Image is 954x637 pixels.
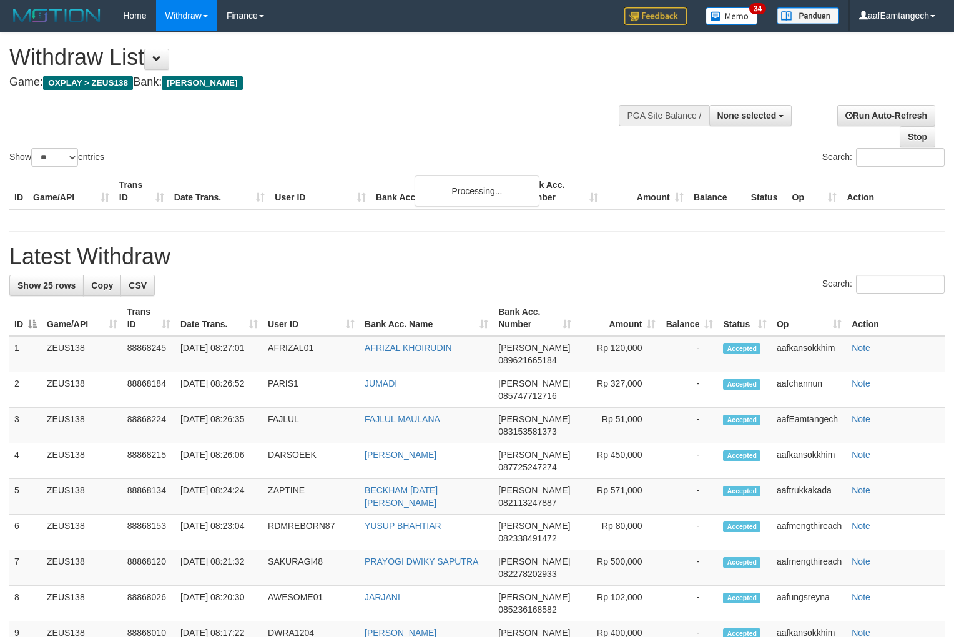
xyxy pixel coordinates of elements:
[175,550,263,586] td: [DATE] 08:21:32
[723,379,760,390] span: Accepted
[120,275,155,296] a: CSV
[717,111,777,121] span: None selected
[83,275,121,296] a: Copy
[498,427,556,437] span: Copy 083153581373 to clipboard
[42,515,122,550] td: ZEUS138
[498,378,570,388] span: [PERSON_NAME]
[498,533,556,543] span: Copy 082338491472 to clipboard
[723,593,760,603] span: Accepted
[723,557,760,568] span: Accepted
[175,300,263,336] th: Date Trans.: activate to sort column ascending
[175,336,263,372] td: [DATE] 08:27:01
[723,450,760,461] span: Accepted
[772,586,847,621] td: aafungsreyna
[576,372,661,408] td: Rp 327,000
[498,521,570,531] span: [PERSON_NAME]
[852,592,870,602] a: Note
[498,498,556,508] span: Copy 082113247887 to clipboard
[122,300,175,336] th: Trans ID: activate to sort column ascending
[498,592,570,602] span: [PERSON_NAME]
[28,174,114,209] th: Game/API
[746,174,787,209] th: Status
[9,586,42,621] td: 8
[723,486,760,496] span: Accepted
[576,300,661,336] th: Amount: activate to sort column ascending
[129,280,147,290] span: CSV
[749,3,766,14] span: 34
[856,148,945,167] input: Search:
[122,408,175,443] td: 88868224
[263,300,360,336] th: User ID: activate to sort column ascending
[661,479,718,515] td: -
[175,372,263,408] td: [DATE] 08:26:52
[175,443,263,479] td: [DATE] 08:26:06
[175,479,263,515] td: [DATE] 08:24:24
[122,550,175,586] td: 88868120
[169,174,270,209] th: Date Trans.
[847,300,945,336] th: Action
[9,372,42,408] td: 2
[122,443,175,479] td: 88868215
[365,556,478,566] a: PRAYOGI DWIKY SAPUTRA
[772,300,847,336] th: Op: activate to sort column ascending
[900,126,935,147] a: Stop
[576,515,661,550] td: Rp 80,000
[365,592,400,602] a: JARJANI
[772,443,847,479] td: aafkansokkhim
[498,605,556,615] span: Copy 085236168582 to clipboard
[498,569,556,579] span: Copy 082278202933 to clipboard
[122,479,175,515] td: 88868134
[852,343,870,353] a: Note
[661,300,718,336] th: Balance: activate to sort column ascending
[360,300,493,336] th: Bank Acc. Name: activate to sort column ascending
[91,280,113,290] span: Copy
[17,280,76,290] span: Show 25 rows
[263,336,360,372] td: AFRIZAL01
[661,586,718,621] td: -
[175,408,263,443] td: [DATE] 08:26:35
[772,336,847,372] td: aafkansokkhim
[706,7,758,25] img: Button%20Memo.svg
[9,148,104,167] label: Show entries
[122,336,175,372] td: 88868245
[43,76,133,90] span: OXPLAY > ZEUS138
[371,174,518,209] th: Bank Acc. Name
[689,174,746,209] th: Balance
[122,586,175,621] td: 88868026
[723,521,760,532] span: Accepted
[576,550,661,586] td: Rp 500,000
[365,485,438,508] a: BECKHAM [DATE][PERSON_NAME]
[661,443,718,479] td: -
[9,174,28,209] th: ID
[498,391,556,401] span: Copy 085747712716 to clipboard
[772,550,847,586] td: aafmengthireach
[718,300,772,336] th: Status: activate to sort column ascending
[42,479,122,515] td: ZEUS138
[576,586,661,621] td: Rp 102,000
[852,378,870,388] a: Note
[9,6,104,25] img: MOTION_logo.png
[498,414,570,424] span: [PERSON_NAME]
[498,355,556,365] span: Copy 089621665184 to clipboard
[175,515,263,550] td: [DATE] 08:23:04
[365,450,436,460] a: [PERSON_NAME]
[852,521,870,531] a: Note
[263,408,360,443] td: FAJLUL
[122,372,175,408] td: 88868184
[661,336,718,372] td: -
[162,76,242,90] span: [PERSON_NAME]
[822,148,945,167] label: Search:
[772,479,847,515] td: aaftrukkakada
[852,414,870,424] a: Note
[576,408,661,443] td: Rp 51,000
[9,443,42,479] td: 4
[498,485,570,495] span: [PERSON_NAME]
[42,300,122,336] th: Game/API: activate to sort column ascending
[772,372,847,408] td: aafchannun
[576,479,661,515] td: Rp 571,000
[498,450,570,460] span: [PERSON_NAME]
[263,443,360,479] td: DARSOEEK
[270,174,371,209] th: User ID
[852,485,870,495] a: Note
[772,408,847,443] td: aafEamtangech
